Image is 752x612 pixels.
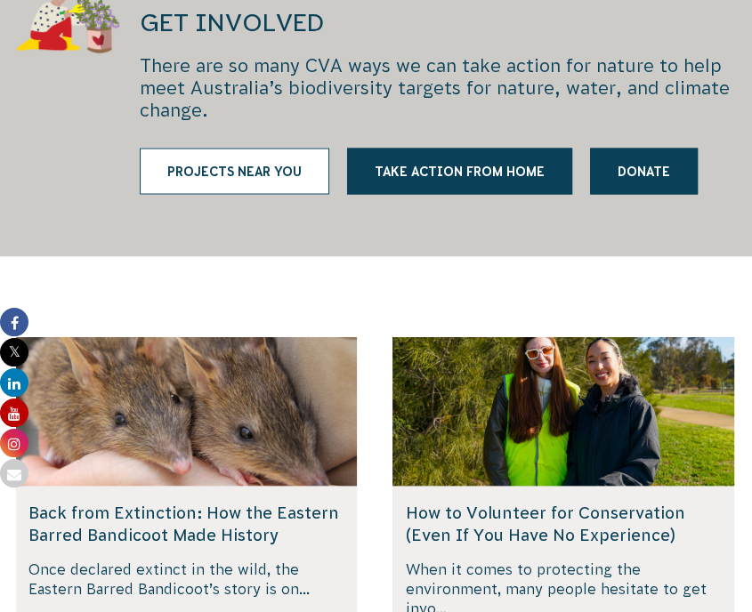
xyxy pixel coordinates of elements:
a: Donate [590,148,698,194]
p: There are so many CVA ways we can take action for nature to help meet Australia’s biodiversity ta... [140,54,736,121]
h5: Back from Extinction: How the Eastern Barred Bandicoot Made History [28,501,344,545]
h5: How to Volunteer for Conservation (Even If You Have No Experience) [406,501,721,545]
a: Projects near you [140,148,329,194]
a: Take action from home [347,148,572,194]
h2: GET INVOLVED [140,7,736,38]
